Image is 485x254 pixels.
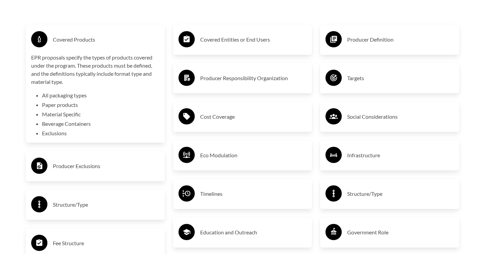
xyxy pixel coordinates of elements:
[31,53,160,86] p: EPR proposals specify the types of products covered under the program. These products must be def...
[347,34,454,45] h3: Producer Definition
[347,73,454,84] h3: Targets
[42,120,160,128] li: Beverage Containers
[42,129,160,137] li: Exclusions
[42,91,160,99] li: All packaging types
[347,227,454,238] h3: Government Role
[200,34,307,45] h3: Covered Entities or End Users
[200,188,307,199] h3: Timelines
[347,111,454,122] h3: Social Considerations
[200,111,307,122] h3: Cost Coverage
[200,150,307,161] h3: Eco Modulation
[200,73,307,84] h3: Producer Responsibility Organization
[53,161,160,171] h3: Producer Exclusions
[200,227,307,238] h3: Education and Outreach
[53,238,160,249] h3: Fee Structure
[42,110,160,118] li: Material Specific
[42,101,160,109] li: Paper products
[347,150,454,161] h3: Infrastructure
[53,199,160,210] h3: Structure/Type
[53,34,160,45] h3: Covered Products
[347,188,454,199] h3: Structure/Type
